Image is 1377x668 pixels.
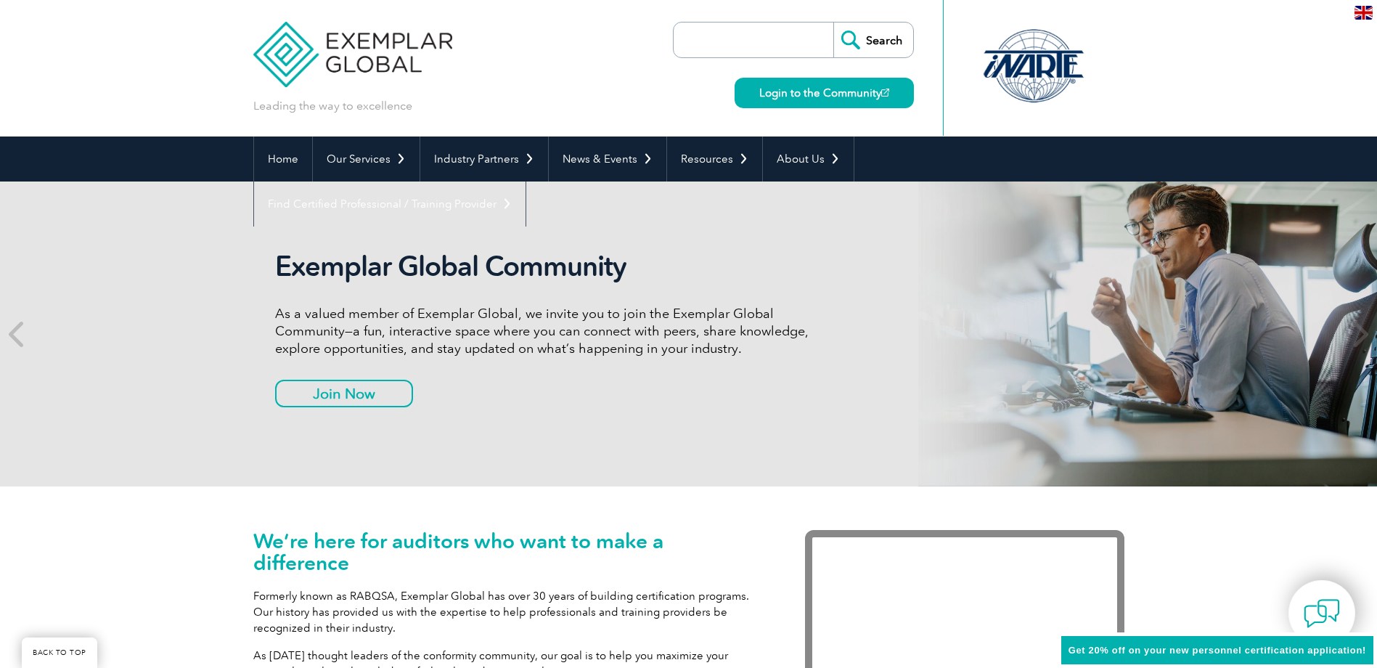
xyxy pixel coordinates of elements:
[549,137,666,182] a: News & Events
[1068,645,1366,656] span: Get 20% off on your new personnel certification application!
[275,305,820,357] p: As a valued member of Exemplar Global, we invite you to join the Exemplar Global Community—a fun,...
[254,182,526,227] a: Find Certified Professional / Training Provider
[735,78,914,108] a: Login to the Community
[420,137,548,182] a: Industry Partners
[253,588,761,636] p: Formerly known as RABQSA, Exemplar Global has over 30 years of building certification programs. O...
[833,23,913,57] input: Search
[254,137,312,182] a: Home
[1304,595,1340,632] img: contact-chat.png
[1354,6,1373,20] img: en
[22,638,97,668] a: BACK TO TOP
[253,98,412,114] p: Leading the way to excellence
[275,380,413,407] a: Join Now
[763,137,854,182] a: About Us
[253,530,761,574] h1: We’re here for auditors who want to make a difference
[313,137,420,182] a: Our Services
[667,137,762,182] a: Resources
[881,89,889,97] img: open_square.png
[275,250,820,283] h2: Exemplar Global Community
